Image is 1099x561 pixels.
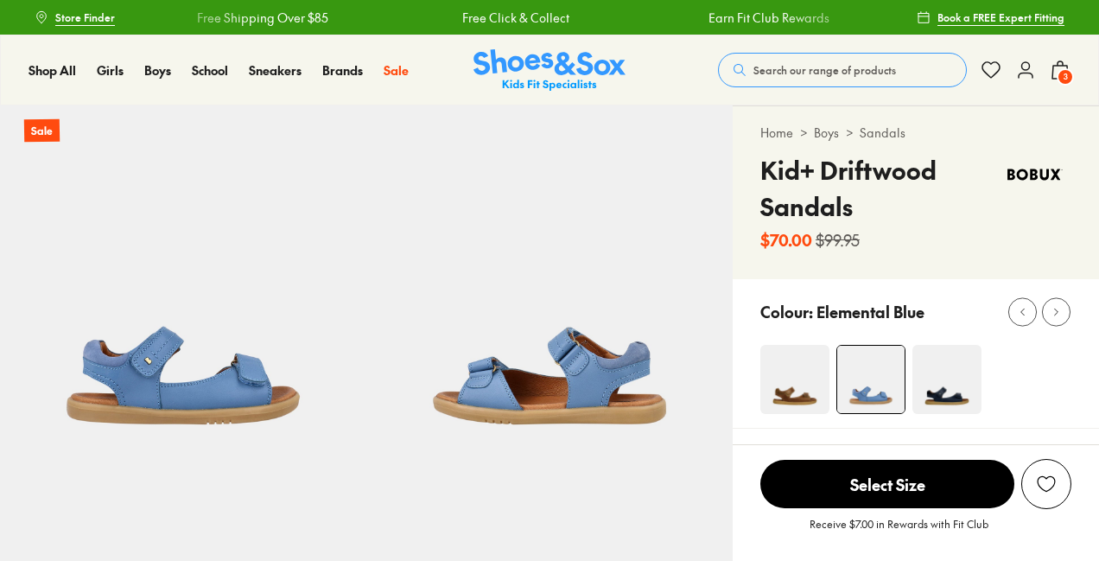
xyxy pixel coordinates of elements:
[917,2,1064,33] a: Book a FREE Expert Fitting
[760,228,812,252] b: $70.00
[912,345,981,414] img: 4-251040_1
[814,124,839,142] a: Boys
[197,9,328,27] a: Free Shipping Over $85
[322,61,363,80] a: Brands
[473,49,626,92] a: Shoes & Sox
[708,9,829,27] a: Earn Fit Club Rewards
[473,49,626,92] img: SNS_Logo_Responsive.svg
[816,300,924,323] p: Elemental Blue
[760,345,829,414] img: 4-320361_1
[999,152,1071,197] img: Vendor logo
[29,61,76,80] a: Shop All
[760,152,999,225] h4: Kid+ Driftwood Sandals
[837,346,905,413] img: 4-502187_1
[1057,68,1074,86] span: 3
[462,9,569,27] a: Free Click & Collect
[760,459,1014,509] button: Select Size
[760,124,1071,142] div: > >
[753,62,896,78] span: Search our range of products
[144,61,171,80] a: Boys
[384,61,409,80] a: Sale
[249,61,302,80] a: Sneakers
[192,61,228,80] a: School
[816,228,860,252] s: $99.95
[760,460,1014,508] span: Select Size
[810,516,988,547] p: Receive $7.00 in Rewards with Fit Club
[1021,459,1071,509] button: Add to Wishlist
[35,2,115,33] a: Store Finder
[937,10,1064,25] span: Book a FREE Expert Fitting
[860,124,905,142] a: Sandals
[366,105,733,472] img: 5-502188_1
[55,10,115,25] span: Store Finder
[24,119,60,143] p: Sale
[760,124,793,142] a: Home
[718,53,967,87] button: Search our range of products
[760,300,813,323] p: Colour:
[1050,51,1070,89] button: 3
[97,61,124,80] a: Girls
